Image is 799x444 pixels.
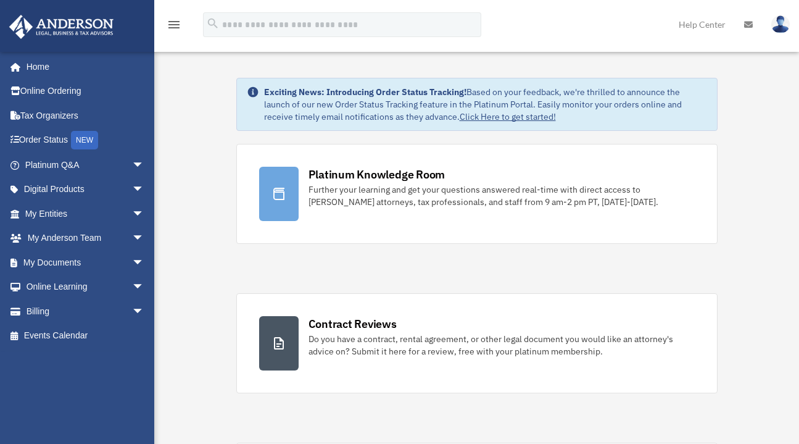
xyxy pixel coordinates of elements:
a: Home [9,54,157,79]
img: Anderson Advisors Platinum Portal [6,15,117,39]
a: Tax Organizers [9,103,163,128]
a: Billingarrow_drop_down [9,299,163,324]
a: Click Here to get started! [460,111,556,122]
a: Events Calendar [9,324,163,348]
div: Do you have a contract, rental agreement, or other legal document you would like an attorney's ad... [308,333,695,358]
a: Online Learningarrow_drop_down [9,275,163,299]
a: Platinum Knowledge Room Further your learning and get your questions answered real-time with dire... [236,144,718,244]
div: Based on your feedback, we're thrilled to announce the launch of our new Order Status Tracking fe... [264,86,707,123]
a: My Documentsarrow_drop_down [9,250,163,275]
i: menu [167,17,181,32]
div: NEW [71,131,98,149]
span: arrow_drop_down [132,201,157,227]
a: My Entitiesarrow_drop_down [9,201,163,226]
a: menu [167,22,181,32]
strong: Exciting News: Introducing Order Status Tracking! [264,86,466,98]
img: User Pic [771,15,790,33]
a: Order StatusNEW [9,128,163,153]
span: arrow_drop_down [132,299,157,324]
a: Online Ordering [9,79,163,104]
span: arrow_drop_down [132,177,157,203]
a: My Anderson Teamarrow_drop_down [9,226,163,251]
div: Contract Reviews [308,316,397,332]
div: Further your learning and get your questions answered real-time with direct access to [PERSON_NAM... [308,183,695,208]
a: Platinum Q&Aarrow_drop_down [9,153,163,177]
span: arrow_drop_down [132,153,157,178]
a: Contract Reviews Do you have a contract, rental agreement, or other legal document you would like... [236,293,718,393]
span: arrow_drop_down [132,250,157,275]
a: Digital Productsarrow_drop_down [9,177,163,202]
span: arrow_drop_down [132,275,157,300]
span: arrow_drop_down [132,226,157,251]
i: search [206,17,220,30]
div: Platinum Knowledge Room [308,167,445,182]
